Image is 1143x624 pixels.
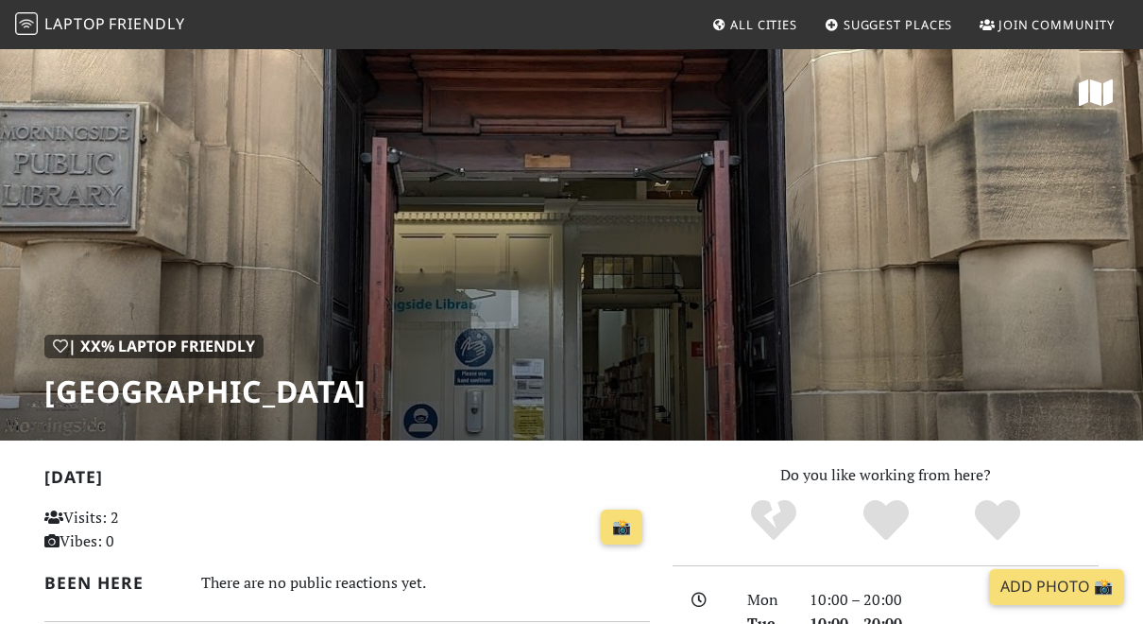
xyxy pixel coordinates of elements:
[44,373,367,409] h1: [GEOGRAPHIC_DATA]
[44,467,650,494] h2: [DATE]
[44,13,106,34] span: Laptop
[704,8,805,42] a: All Cities
[844,16,953,33] span: Suggest Places
[989,569,1124,605] a: Add Photo 📸
[109,13,184,34] span: Friendly
[601,510,642,546] a: 📸
[817,8,961,42] a: Suggest Places
[44,506,231,554] p: Visits: 2 Vibes: 0
[798,588,1110,613] div: 10:00 – 20:00
[717,497,829,545] div: No
[942,497,1054,545] div: Definitely!
[44,573,179,593] h2: Been here
[15,9,185,42] a: LaptopFriendly LaptopFriendly
[998,16,1115,33] span: Join Community
[972,8,1122,42] a: Join Community
[44,335,264,359] div: | XX% Laptop Friendly
[829,497,942,545] div: Yes
[201,569,650,597] div: There are no public reactions yet.
[15,12,38,35] img: LaptopFriendly
[730,16,797,33] span: All Cities
[736,588,798,613] div: Mon
[673,463,1099,488] p: Do you like working from here?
